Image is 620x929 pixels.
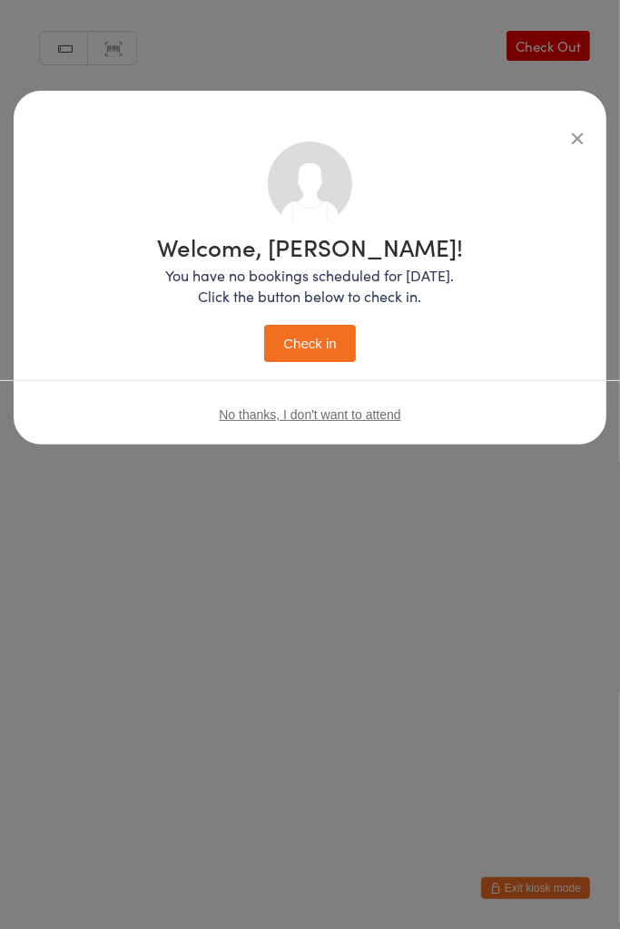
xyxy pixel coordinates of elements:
[268,142,352,226] img: no_photo.png
[264,325,355,362] button: Check in
[219,407,400,422] button: No thanks, I don't want to attend
[157,235,463,259] h1: Welcome, [PERSON_NAME]!
[157,265,463,307] p: You have no bookings scheduled for [DATE]. Click the button below to check in.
